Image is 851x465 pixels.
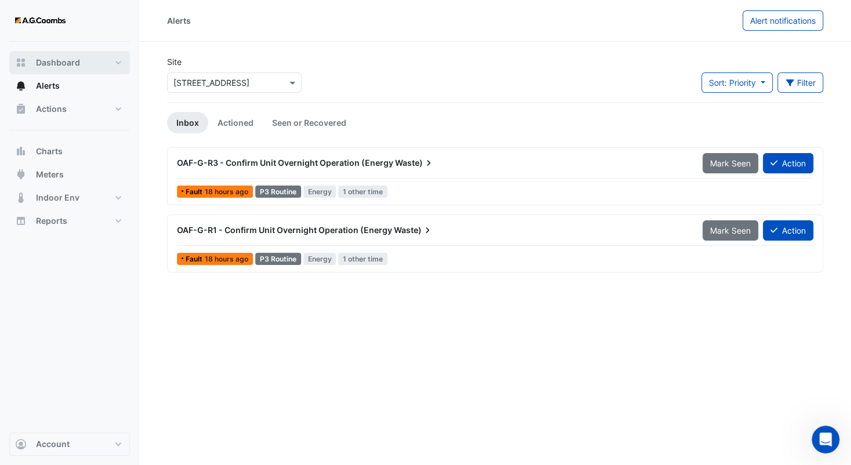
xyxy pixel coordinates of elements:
[36,146,63,157] span: Charts
[395,157,434,169] span: Waste)
[709,78,756,88] span: Sort: Priority
[15,57,27,68] app-icon: Dashboard
[24,158,194,170] div: We typically reply in under 30 minutes
[24,146,194,158] div: Send us a message
[14,9,66,32] img: Company Logo
[263,112,356,133] a: Seen or Recovered
[200,19,220,39] div: Close
[36,438,70,450] span: Account
[15,103,27,115] app-icon: Actions
[15,146,27,157] app-icon: Charts
[77,358,154,405] button: Messages
[167,56,182,68] label: Site
[26,387,52,395] span: Home
[303,186,336,198] span: Energy
[702,220,758,241] button: Mark Seen
[36,80,60,92] span: Alerts
[15,215,27,227] app-icon: Reports
[338,186,388,198] span: 1 other time
[15,80,27,92] app-icon: Alerts
[9,97,130,121] button: Actions
[9,433,130,456] button: Account
[96,387,136,395] span: Messages
[23,102,209,122] p: How can we help?
[9,186,130,209] button: Indoor Env
[9,74,130,97] button: Alerts
[167,14,191,27] div: Alerts
[36,103,67,115] span: Actions
[184,387,202,395] span: Help
[9,163,130,186] button: Meters
[208,112,263,133] a: Actioned
[338,253,388,265] span: 1 other time
[255,186,301,198] div: P3 Routine
[158,19,181,42] img: Profile image for Ritvick
[701,72,773,93] button: Sort: Priority
[394,224,433,236] span: Waste)
[9,209,130,232] button: Reports
[303,253,336,265] span: Energy
[710,226,751,235] span: Mark Seen
[15,192,27,204] app-icon: Indoor Env
[136,19,159,42] img: Profile image for Mark
[36,215,67,227] span: Reports
[36,169,64,180] span: Meters
[255,253,301,265] div: P3 Routine
[186,256,205,263] span: Fault
[743,10,823,31] button: Alert notifications
[750,16,816,26] span: Alert notifications
[15,169,27,180] app-icon: Meters
[114,19,137,42] img: Profile image for Conor
[777,72,824,93] button: Filter
[205,187,248,196] span: Mon 25-Aug-2025 22:05 AEST
[12,136,220,180] div: Send us a messageWe typically reply in under 30 minutes
[186,188,205,195] span: Fault
[9,140,130,163] button: Charts
[763,220,813,241] button: Action
[23,82,209,102] p: Hi [PERSON_NAME]
[763,153,813,173] button: Action
[205,255,248,263] span: Mon 25-Aug-2025 22:03 AEST
[702,153,758,173] button: Mark Seen
[177,225,392,235] span: OAF-G-R1 - Confirm Unit Overnight Operation (Energy
[9,51,130,74] button: Dashboard
[23,27,90,36] img: logo
[155,358,232,405] button: Help
[36,57,80,68] span: Dashboard
[36,192,79,204] span: Indoor Env
[812,426,839,453] iframe: Intercom live chat
[710,158,751,168] span: Mark Seen
[167,112,208,133] a: Inbox
[177,158,393,168] span: OAF-G-R3 - Confirm Unit Overnight Operation (Energy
